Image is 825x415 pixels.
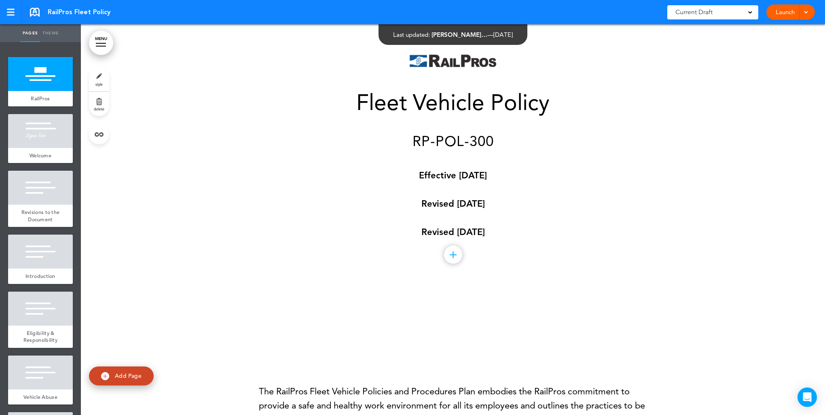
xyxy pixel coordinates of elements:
[675,6,713,18] span: Current Draft
[23,330,57,344] span: Eligibility & Responsibility
[251,91,655,114] h1: Fleet Vehicle Policy
[89,67,109,91] a: style
[48,8,110,17] span: RailPros Fleet Policy
[797,387,817,407] div: Open Intercom Messenger
[8,269,73,284] a: Introduction
[8,390,73,405] a: Vehicle Abuse
[8,148,73,163] a: Welcome
[21,209,60,223] span: Revisions to the Document
[772,4,798,20] a: Launch
[89,366,154,385] a: Add Page
[8,205,73,227] a: Revisions to the Document
[101,372,109,380] img: add.svg
[94,106,104,111] span: delete
[40,24,61,42] a: Theme
[251,134,655,148] h4: RP-POL-300
[393,32,513,38] div: —
[30,152,51,159] span: Welcome
[89,92,109,116] a: delete
[493,31,513,38] span: [DATE]
[23,394,57,400] span: Vehicle Abuse
[419,170,487,181] strong: Effective [DATE]
[421,198,485,209] strong: Revised [DATE]
[115,372,142,379] span: Add Page
[95,82,103,87] span: style
[8,91,73,106] a: RailPros
[410,55,496,67] img: 1754005215077-1.png
[31,95,50,102] span: RailPros
[25,273,55,279] span: Introduction
[20,24,40,42] a: Pages
[393,31,430,38] span: Last updated:
[432,31,487,38] span: [PERSON_NAME]…
[421,227,485,237] strong: Revised [DATE]
[89,31,113,55] a: MENU
[8,326,73,348] a: Eligibility & Responsibility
